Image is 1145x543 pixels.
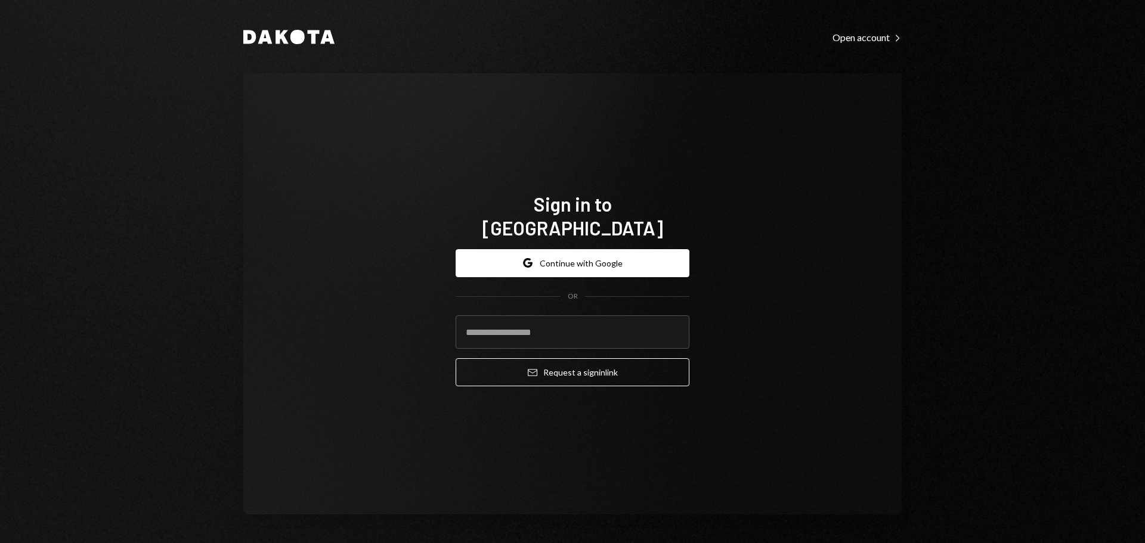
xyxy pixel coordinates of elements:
div: OR [568,291,578,302]
button: Continue with Google [456,249,689,277]
div: Open account [833,32,902,44]
button: Request a signinlink [456,358,689,386]
a: Open account [833,30,902,44]
h1: Sign in to [GEOGRAPHIC_DATA] [456,192,689,240]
